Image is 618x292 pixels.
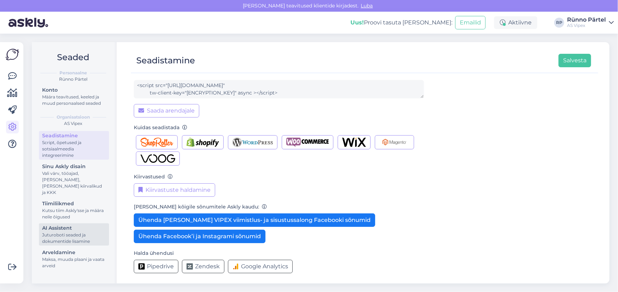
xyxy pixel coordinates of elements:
[134,124,187,131] label: Kuidas seadistada
[567,23,606,28] div: AS Vipex
[42,94,106,107] div: Määra teavitused, keeled ja muud personaalsed seaded
[359,2,375,9] span: Luba
[42,256,106,269] div: Maksa, muuda plaani ja vaata arveid
[134,250,174,257] label: Halda ühendusi
[195,262,220,271] span: Zendesk
[241,262,288,271] span: Google Analytics
[379,138,410,147] img: Magento
[38,120,109,127] div: AS Vipex
[39,131,109,160] a: SeadistamineScript, õpetused ja sotsiaalmeedia integreerimine
[39,162,109,197] a: Sinu Askly disainVali värv, tööajad, [PERSON_NAME], [PERSON_NAME] kiirvalikud ja KKK
[42,163,106,170] div: Sinu Askly disain
[134,183,215,197] button: Kiirvastuste haldamine
[42,207,106,220] div: Kutsu tiim Askly'sse ja määra neile õigused
[455,16,486,29] button: Emailid
[39,199,109,221] a: TiimiliikmedKutsu tiim Askly'sse ja määra neile õigused
[134,104,199,118] button: Saada arendajale
[42,132,106,139] div: Seadistamine
[147,262,174,271] span: Pipedrive
[59,70,87,76] b: Personaalne
[134,173,173,181] label: Kiirvastused
[228,260,293,273] button: Google Analytics
[567,17,606,23] div: Rünno Pärtel
[141,154,175,163] img: Voog
[134,260,178,273] button: Pipedrive
[187,138,219,147] img: Shopify
[42,170,106,196] div: Vali värv, tööajad, [PERSON_NAME], [PERSON_NAME] kiirvalikud ja KKK
[42,200,106,207] div: Tiimiliikmed
[6,48,19,61] img: Askly Logo
[559,54,591,67] button: Salvesta
[233,138,273,147] img: Wordpress
[134,80,424,98] textarea: <script src="[URL][DOMAIN_NAME]" tw-client-key="[ENCRYPTION_KEY]" async ></script>
[42,139,106,159] div: Script, õpetused ja sotsiaalmeedia integreerimine
[233,263,239,270] img: Google Analytics
[136,54,195,67] div: Seadistamine
[567,17,614,28] a: Rünno PärtelAS Vipex
[187,263,193,270] img: Zendesk
[286,138,329,147] img: Woocommerce
[350,18,452,27] div: Proovi tasuta [PERSON_NAME]:
[39,248,109,270] a: ArveldamineMaksa, muuda plaani ja vaata arveid
[42,232,106,245] div: Juturoboti seaded ja dokumentide lisamine
[39,85,109,108] a: KontoMäära teavitused, keeled ja muud personaalsed seaded
[42,86,106,94] div: Konto
[350,19,364,26] b: Uus!
[38,76,109,82] div: Rünno Pärtel
[494,16,537,29] div: Aktiivne
[134,213,375,227] button: Ühenda [PERSON_NAME] VIPEX viimistlus- ja sisustussalong Facebooki sõnumid
[182,260,224,273] button: Zendesk
[141,138,173,147] img: Shoproller
[57,114,90,120] b: Organisatsioon
[134,230,265,243] button: Ühenda Facebook’i ja Instagrami sõnumid
[134,203,267,211] label: [PERSON_NAME] kõigile sõnumitele Askly kaudu:
[38,51,109,64] h2: Seaded
[138,263,145,270] img: Pipedrive
[554,18,564,28] div: RP
[42,249,106,256] div: Arveldamine
[39,223,109,246] a: AI AssistentJuturoboti seaded ja dokumentide lisamine
[42,224,106,232] div: AI Assistent
[342,138,366,147] img: Wix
